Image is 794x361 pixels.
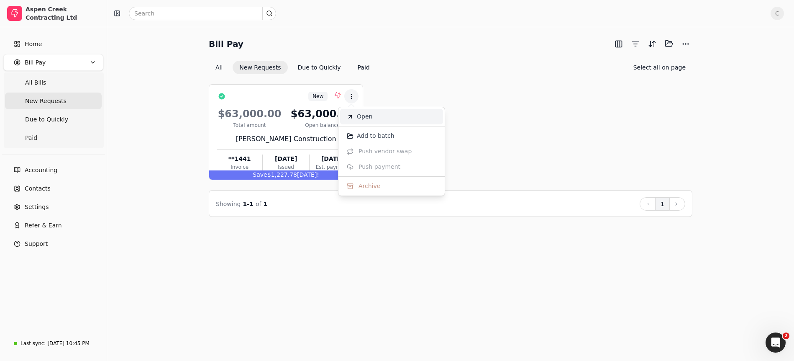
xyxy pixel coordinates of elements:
span: [DATE]! [297,171,319,178]
button: Due to Quickly [291,61,348,74]
input: Search [129,7,276,20]
span: Add to batch [357,132,394,140]
span: Due to Quickly [25,115,68,124]
button: Bill Pay [3,54,103,71]
span: Showing [216,201,241,207]
span: All Bills [25,78,46,87]
div: $1,227.78 [209,170,363,180]
a: Paid [5,129,102,146]
a: New Requests [5,93,102,109]
a: Accounting [3,162,103,178]
button: Refer & Earn [3,217,103,234]
button: Select all on page [627,61,692,74]
button: Paid [351,61,377,74]
button: C [771,7,784,20]
span: Open [357,112,372,121]
div: Open balance [289,121,355,129]
span: Save [253,171,267,178]
div: $63,000.00 [289,106,355,121]
h2: Bill Pay [209,37,243,51]
span: of [256,201,261,207]
div: Invoice filter options [209,61,377,74]
div: Total amount [217,121,282,129]
iframe: Intercom live chat [766,333,786,353]
div: [PERSON_NAME] Construction [217,134,355,144]
div: [DATE] 10:45 PM [47,340,89,347]
a: Last sync:[DATE] 10:45 PM [3,336,103,351]
a: Settings [3,199,103,215]
div: Aspen Creek Contracting Ltd [26,5,100,22]
div: [DATE] [263,155,309,163]
span: 2 [783,333,789,339]
button: Sort [645,37,659,51]
span: Settings [25,203,49,211]
div: Invoice [217,163,262,171]
div: Issued [263,163,309,171]
span: Contacts [25,184,51,193]
div: [DATE] [310,155,355,163]
span: Home [25,40,42,49]
span: Support [25,240,48,248]
div: Est. payment [310,163,355,171]
button: 1 [655,197,670,211]
span: Push vendor swap [359,147,412,156]
button: New Requests [233,61,287,74]
button: All [209,61,229,74]
button: Support [3,235,103,252]
div: $63,000.00 [217,106,282,121]
span: Paid [25,134,37,142]
a: Due to Quickly [5,111,102,128]
span: New Requests [25,97,67,106]
a: Contacts [3,180,103,197]
a: Home [3,36,103,52]
span: New [312,93,323,100]
span: Push payment [359,162,400,171]
span: Bill Pay [25,58,46,67]
span: 1 - 1 [243,201,254,207]
span: 1 [264,201,268,207]
button: More [679,37,692,51]
button: Batch (0) [662,37,676,50]
a: All Bills [5,74,102,91]
span: Archive [359,182,380,191]
div: Last sync: [20,340,46,347]
span: Accounting [25,166,57,175]
span: Refer & Earn [25,221,62,230]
